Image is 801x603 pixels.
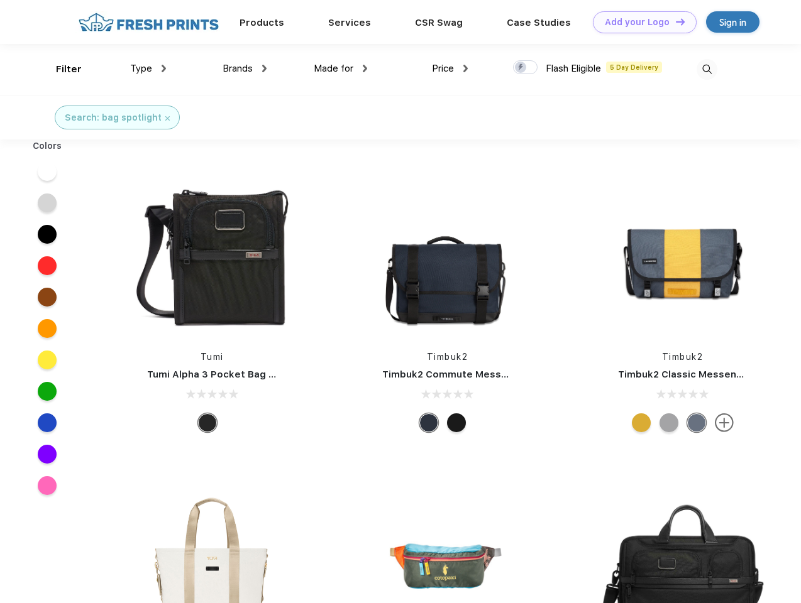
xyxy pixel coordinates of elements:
[676,18,685,25] img: DT
[660,413,678,432] div: Eco Rind Pop
[223,63,253,74] span: Brands
[23,139,72,153] div: Colors
[463,65,468,72] img: dropdown.png
[65,111,162,124] div: Search: bag spotlight
[198,413,217,432] div: Black
[697,59,717,80] img: desktop_search.svg
[687,413,706,432] div: Eco Lightbeam
[363,171,531,338] img: func=resize&h=266
[432,63,454,74] span: Price
[662,352,704,362] a: Timbuk2
[618,369,774,380] a: Timbuk2 Classic Messenger Bag
[719,15,746,30] div: Sign in
[715,413,734,432] img: more.svg
[130,63,152,74] span: Type
[75,11,223,33] img: fo%20logo%202.webp
[706,11,760,33] a: Sign in
[382,369,551,380] a: Timbuk2 Commute Messenger Bag
[427,352,468,362] a: Timbuk2
[314,63,353,74] span: Made for
[363,65,367,72] img: dropdown.png
[201,352,224,362] a: Tumi
[605,17,670,28] div: Add your Logo
[599,171,766,338] img: func=resize&h=266
[240,17,284,28] a: Products
[447,413,466,432] div: Eco Black
[147,369,294,380] a: Tumi Alpha 3 Pocket Bag Small
[419,413,438,432] div: Eco Nautical
[262,65,267,72] img: dropdown.png
[56,62,82,77] div: Filter
[632,413,651,432] div: Eco Amber
[165,116,170,121] img: filter_cancel.svg
[546,63,601,74] span: Flash Eligible
[128,171,296,338] img: func=resize&h=266
[606,62,662,73] span: 5 Day Delivery
[162,65,166,72] img: dropdown.png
